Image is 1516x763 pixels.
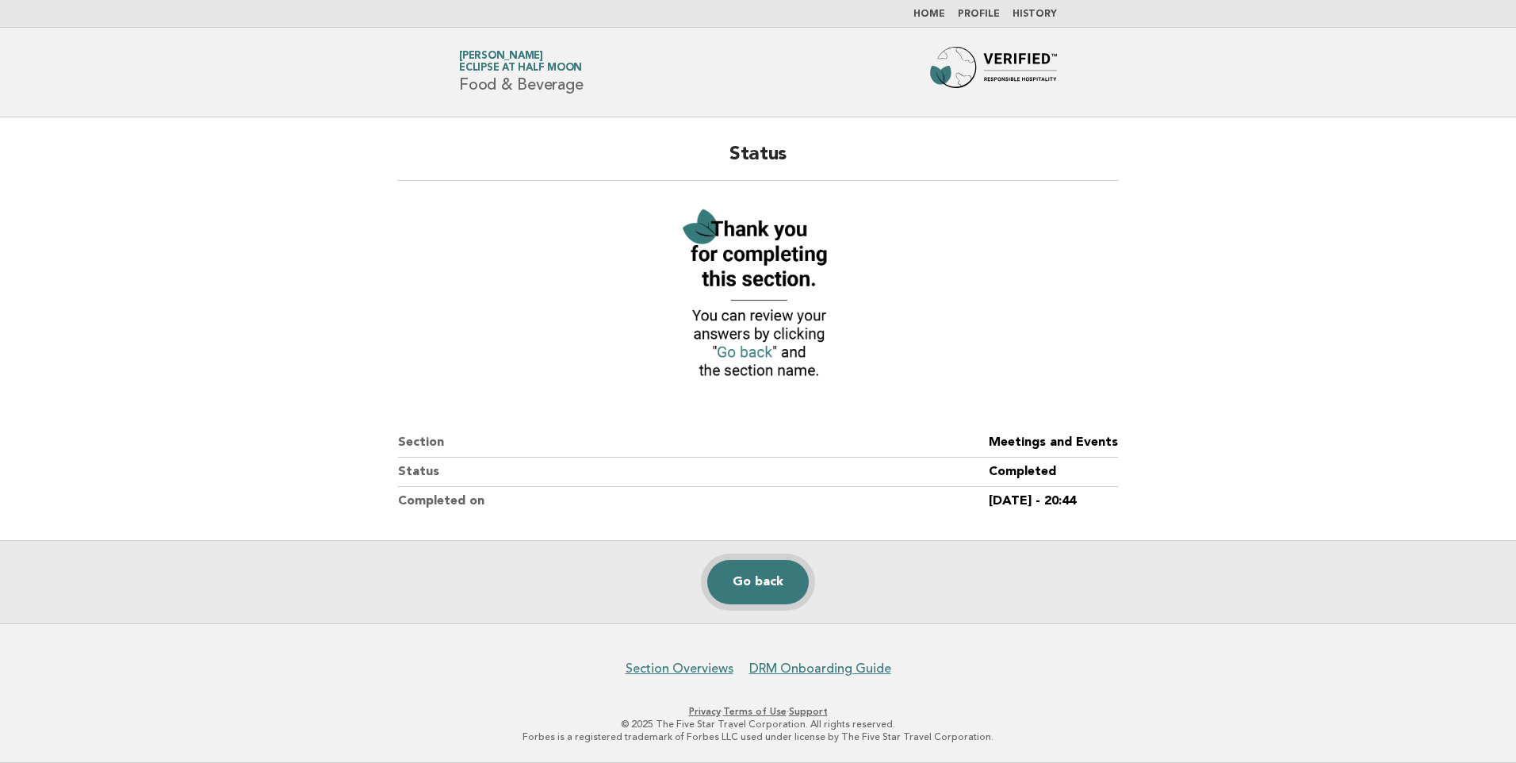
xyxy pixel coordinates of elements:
a: Section Overviews [626,661,733,677]
a: Privacy [689,706,721,717]
p: Forbes is a registered trademark of Forbes LLC used under license by The Five Star Travel Corpora... [273,730,1243,743]
a: History [1013,10,1057,19]
dt: Status [398,458,989,487]
p: © 2025 The Five Star Travel Corporation. All rights reserved. [273,718,1243,730]
a: DRM Onboarding Guide [749,661,891,677]
a: Go back [707,560,809,604]
h1: Food & Beverage [459,52,583,93]
h2: Status [398,142,1118,181]
a: Terms of Use [723,706,787,717]
a: Support [789,706,828,717]
a: Home [913,10,945,19]
img: Forbes Travel Guide [930,47,1057,98]
dd: Completed [989,458,1118,487]
dt: Completed on [398,487,989,516]
a: [PERSON_NAME]Eclipse at Half Moon [459,51,582,73]
dd: Meetings and Events [989,428,1118,458]
dd: [DATE] - 20:44 [989,487,1118,516]
span: Eclipse at Half Moon [459,63,582,74]
dt: Section [398,428,989,458]
a: Profile [958,10,1000,19]
img: Verified [671,200,845,390]
p: · · [273,705,1243,718]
